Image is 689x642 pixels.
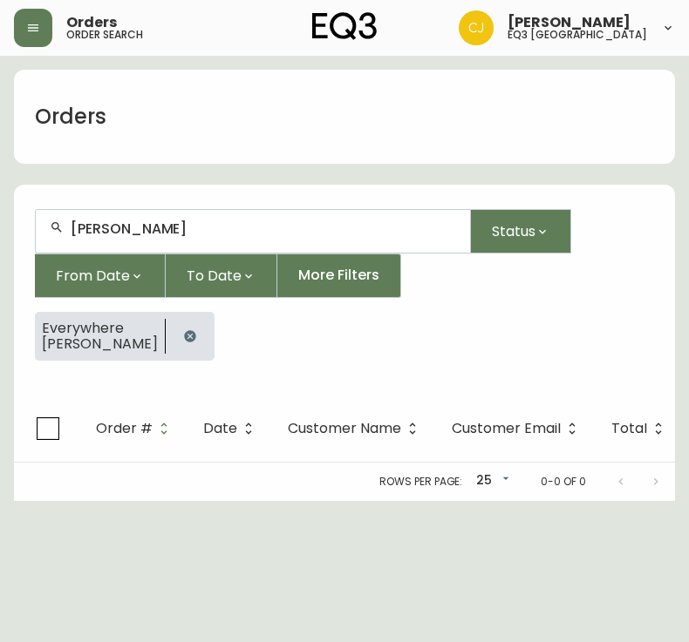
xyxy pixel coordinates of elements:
span: Order # [96,423,153,434]
span: Date [203,421,260,436]
span: Everywhere [42,321,158,336]
button: To Date [166,253,277,298]
span: To Date [187,265,242,287]
span: Order # [96,421,175,436]
button: Status [471,209,571,253]
button: From Date [35,253,166,298]
p: 0-0 of 0 [541,474,586,490]
span: Total [611,421,670,436]
h5: order search [66,30,143,40]
span: Customer Email [452,421,583,436]
span: Customer Email [452,423,561,434]
span: Date [203,423,237,434]
span: Customer Name [288,421,424,436]
span: Orders [66,16,117,30]
span: Total [611,423,647,434]
span: Status [492,220,536,242]
span: [PERSON_NAME] [42,336,158,352]
h1: Orders [35,102,106,132]
h5: eq3 [GEOGRAPHIC_DATA] [508,30,647,40]
span: More Filters [298,266,379,285]
img: 7836c8950ad67d536e8437018b5c2533 [459,10,494,45]
button: More Filters [277,253,401,298]
span: Customer Name [288,423,401,434]
div: 25 [469,467,513,496]
input: Search [71,220,456,237]
span: [PERSON_NAME] [508,16,631,30]
span: From Date [56,265,130,287]
img: logo [312,12,377,40]
p: Rows per page: [379,474,462,490]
